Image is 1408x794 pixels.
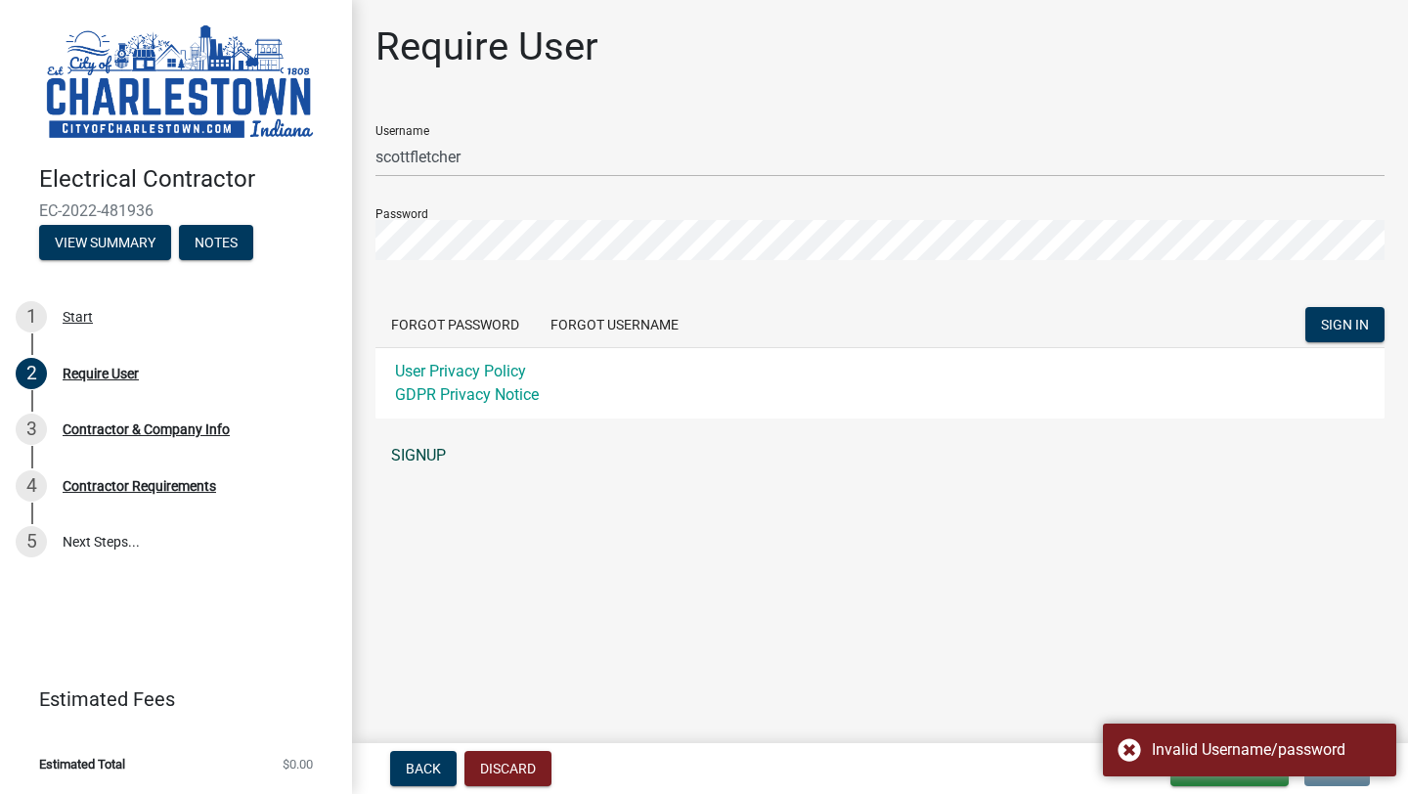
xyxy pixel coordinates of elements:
[406,761,441,776] span: Back
[179,236,253,251] wm-modal-confirm: Notes
[390,751,457,786] button: Back
[39,165,336,194] h4: Electrical Contractor
[63,367,139,380] div: Require User
[16,358,47,389] div: 2
[16,470,47,502] div: 4
[395,385,539,404] a: GDPR Privacy Notice
[16,301,47,332] div: 1
[39,225,171,260] button: View Summary
[283,758,313,771] span: $0.00
[63,422,230,436] div: Contractor & Company Info
[16,526,47,557] div: 5
[16,414,47,445] div: 3
[375,307,535,342] button: Forgot Password
[63,310,93,324] div: Start
[395,362,526,380] a: User Privacy Policy
[1321,317,1369,332] span: SIGN IN
[1152,738,1382,762] div: Invalid Username/password
[1305,307,1385,342] button: SIGN IN
[535,307,694,342] button: Forgot Username
[464,751,551,786] button: Discard
[375,436,1385,475] a: SIGNUP
[39,758,125,771] span: Estimated Total
[39,236,171,251] wm-modal-confirm: Summary
[39,21,321,145] img: City of Charlestown, Indiana
[63,479,216,493] div: Contractor Requirements
[375,23,598,70] h1: Require User
[179,225,253,260] button: Notes
[16,680,321,719] a: Estimated Fees
[39,201,313,220] span: EC-2022-481936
